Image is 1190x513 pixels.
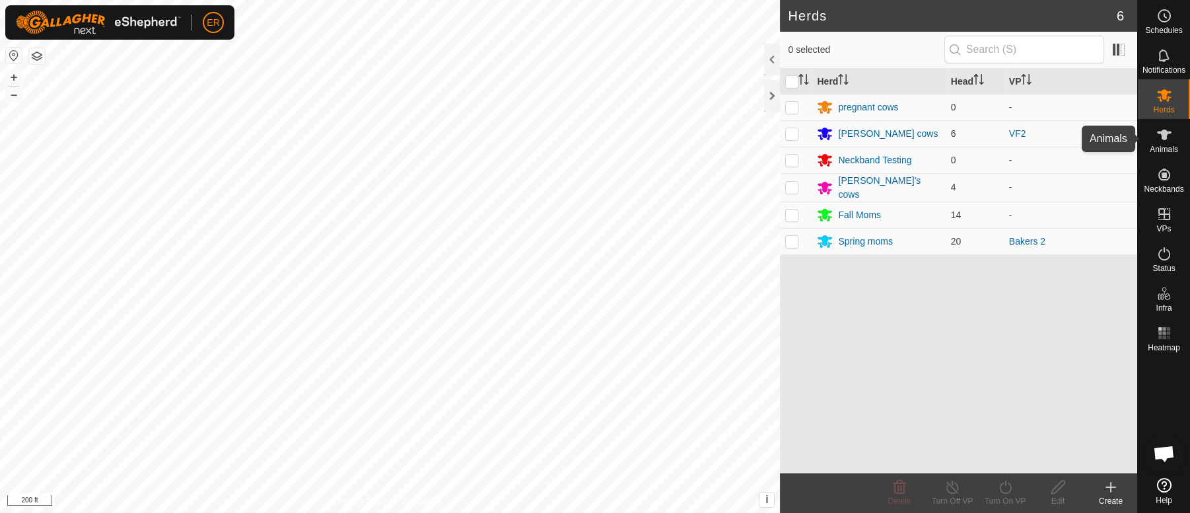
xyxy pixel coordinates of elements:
[951,236,962,247] span: 20
[838,235,892,249] div: Spring moms
[951,210,962,220] span: 14
[798,76,809,87] p-sorticon: Activate to sort
[1142,66,1185,74] span: Notifications
[1150,145,1178,153] span: Animals
[759,493,774,507] button: i
[973,76,984,87] p-sorticon: Activate to sort
[338,496,388,508] a: Privacy Policy
[838,100,898,114] div: pregnant cows
[1156,304,1172,312] span: Infra
[979,495,1032,507] div: Turn On VP
[788,8,1116,24] h2: Herds
[1144,185,1183,193] span: Neckbands
[1004,173,1137,202] td: -
[951,155,956,165] span: 0
[1009,128,1026,139] a: VF2
[1004,94,1137,120] td: -
[951,102,956,112] span: 0
[1156,225,1171,233] span: VPs
[946,69,1004,95] th: Head
[1117,6,1124,26] span: 6
[207,16,219,30] span: ER
[838,174,940,202] div: [PERSON_NAME]'s cows
[29,48,45,64] button: Map Layers
[926,495,979,507] div: Turn Off VP
[951,182,956,192] span: 4
[1004,69,1137,95] th: VP
[1145,26,1182,34] span: Schedules
[1138,473,1190,510] a: Help
[1032,495,1084,507] div: Edit
[6,87,22,102] button: –
[788,43,944,57] span: 0 selected
[6,48,22,63] button: Reset Map
[1152,264,1175,272] span: Status
[6,69,22,85] button: +
[838,153,911,167] div: Neckband Testing
[951,128,956,139] span: 6
[944,36,1104,63] input: Search (S)
[888,496,911,506] span: Delete
[1004,147,1137,173] td: -
[765,494,768,505] span: i
[1156,496,1172,504] span: Help
[1144,434,1184,473] div: Open chat
[1153,106,1174,114] span: Herds
[403,496,442,508] a: Contact Us
[1009,236,1045,247] a: Bakers 2
[838,76,849,87] p-sorticon: Activate to sort
[1004,202,1137,228] td: -
[1084,495,1137,507] div: Create
[1148,344,1180,352] span: Heatmap
[1021,76,1032,87] p-sorticon: Activate to sort
[838,127,938,141] div: [PERSON_NAME] cows
[838,208,881,222] div: Fall Moms
[812,69,945,95] th: Herd
[16,11,181,34] img: Gallagher Logo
